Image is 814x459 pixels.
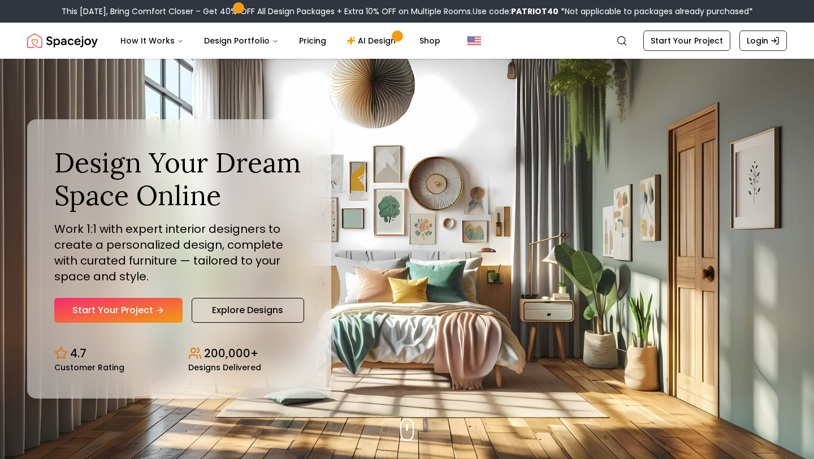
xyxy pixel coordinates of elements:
[27,29,98,52] a: Spacejoy
[111,29,449,52] nav: Main
[62,6,753,17] div: This [DATE], Bring Comfort Closer – Get 40% OFF All Design Packages + Extra 10% OFF on Multiple R...
[204,345,258,361] p: 200,000+
[473,6,558,17] span: Use code:
[111,29,193,52] button: How It Works
[337,29,408,52] a: AI Design
[54,146,304,211] h1: Design Your Dream Space Online
[27,29,98,52] img: Spacejoy Logo
[467,34,481,47] img: United States
[739,31,787,51] a: Login
[192,298,304,323] a: Explore Designs
[54,298,183,323] a: Start Your Project
[643,31,730,51] a: Start Your Project
[558,6,753,17] span: *Not applicable to packages already purchased*
[195,29,288,52] button: Design Portfolio
[410,29,449,52] a: Shop
[290,29,335,52] a: Pricing
[188,363,261,371] small: Designs Delivered
[54,221,304,284] p: Work 1:1 with expert interior designers to create a personalized design, complete with curated fu...
[27,23,787,59] nav: Global
[54,336,304,371] div: Design stats
[70,345,86,361] p: 4.7
[54,363,124,371] small: Customer Rating
[511,6,558,17] b: PATRIOT40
